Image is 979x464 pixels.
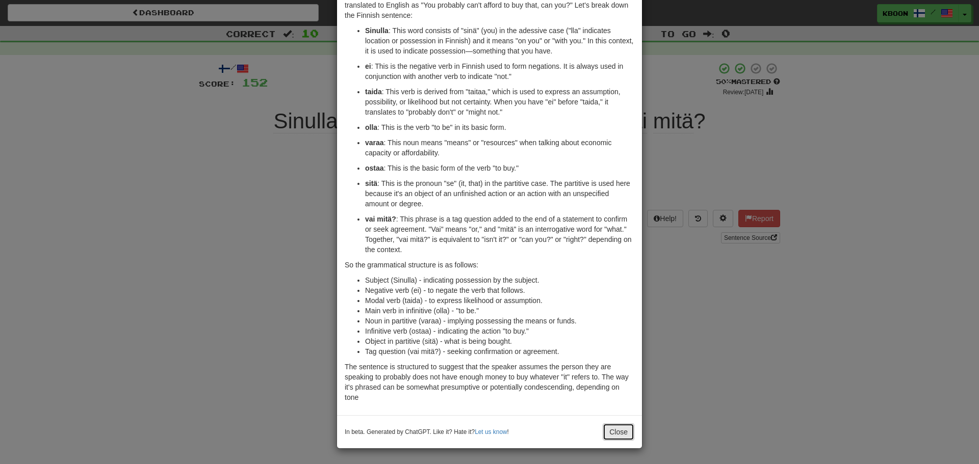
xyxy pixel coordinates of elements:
p: : This is the negative verb in Finnish used to form negations. It is always used in conjunction w... [365,61,634,81]
li: Modal verb (taida) - to express likelihood or assumption. [365,295,634,306]
strong: vai mitä? [365,215,396,223]
p: : This is the pronoun "se" (it, that) in the partitive case. The partitive is used here because i... [365,178,634,209]
li: Main verb in infinitive (olla) - "to be." [365,306,634,316]
a: Let us know [475,428,507,435]
strong: taida [365,88,382,96]
small: In beta. Generated by ChatGPT. Like it? Hate it? ! [345,428,509,436]
li: Infinitive verb (ostaa) - indicating the action "to buy." [365,326,634,336]
li: Noun in partitive (varaa) - implying possessing the means or funds. [365,316,634,326]
strong: ostaa [365,164,384,172]
p: : This is the verb "to be" in its basic form. [365,122,634,132]
button: Close [603,423,634,441]
p: The sentence is structured to suggest that the speaker assumes the person they are speaking to pr... [345,362,634,402]
li: Tag question (vai mitä?) - seeking confirmation or agreement. [365,346,634,357]
p: So the grammatical structure is as follows: [345,260,634,270]
strong: varaa [365,139,384,147]
strong: sitä [365,179,377,187]
p: : This verb is derived from "taitaa," which is used to express an assumption, possibility, or lik... [365,87,634,117]
strong: olla [365,123,377,131]
li: Negative verb (ei) - to negate the verb that follows. [365,285,634,295]
p: : This word consists of "sinä" (you) in the adessive case ("lla" indicates location or possession... [365,25,634,56]
strong: ei [365,62,371,70]
li: Object in partitive (sitä) - what is being bought. [365,336,634,346]
p: : This phrase is a tag question added to the end of a statement to confirm or seek agreement. "Va... [365,214,634,255]
p: : This noun means "means" or "resources" when talking about economic capacity or affordability. [365,138,634,158]
p: : This is the basic form of the verb "to buy." [365,163,634,173]
strong: Sinulla [365,26,389,35]
li: Subject (Sinulla) - indicating possession by the subject. [365,275,634,285]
